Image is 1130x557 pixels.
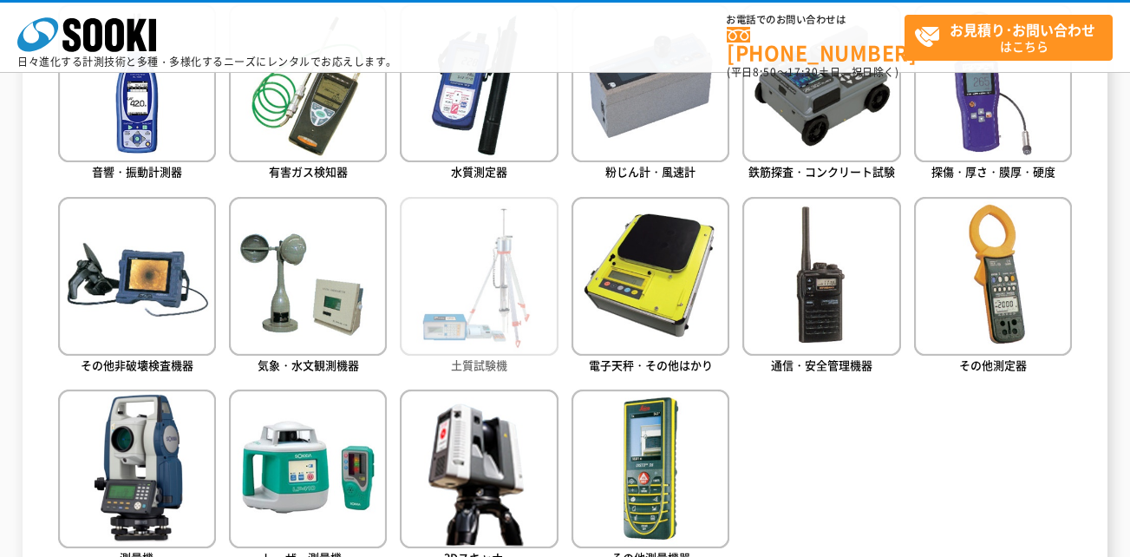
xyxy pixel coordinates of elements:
[258,357,359,373] span: 気象・水文観測機器
[742,4,900,162] img: 鉄筋探査・コンクリート試験
[589,357,713,373] span: 電子天秤・その他はかり
[451,357,507,373] span: 土質試験機
[58,197,216,377] a: その他非破壊検査機器
[914,16,1112,59] span: はこちら
[58,4,216,162] img: 音響・振動計測器
[959,357,1027,373] span: その他測定器
[727,64,898,80] span: (平日 ～ 土日、祝日除く)
[400,197,558,355] img: 土質試験機
[229,4,387,184] a: 有害ガス検知器
[81,357,193,373] span: その他非破壊検査機器
[58,4,216,184] a: 音響・振動計測器
[787,64,819,80] span: 17:30
[727,27,905,62] a: [PHONE_NUMBER]
[572,197,729,377] a: 電子天秤・その他はかり
[742,197,900,355] img: 通信・安全管理機器
[742,197,900,377] a: 通信・安全管理機器
[58,390,216,547] img: 測量機
[400,197,558,377] a: 土質試験機
[771,357,872,373] span: 通信・安全管理機器
[400,390,558,547] img: 3Dスキャナー
[742,4,900,184] a: 鉄筋探査・コンクリート試験
[914,4,1072,162] img: 探傷・厚さ・膜厚・硬度
[753,64,777,80] span: 8:50
[605,163,696,180] span: 粉じん計・風速計
[451,163,507,180] span: 水質測定器
[914,4,1072,184] a: 探傷・厚さ・膜厚・硬度
[269,163,348,180] span: 有害ガス検知器
[572,197,729,355] img: 電子天秤・その他はかり
[572,4,729,162] img: 粉じん計・風速計
[931,163,1055,180] span: 探傷・厚さ・膜厚・硬度
[92,163,182,180] span: 音響・振動計測器
[229,4,387,162] img: 有害ガス検知器
[950,19,1095,40] strong: お見積り･お問い合わせ
[748,163,895,180] span: 鉄筋探査・コンクリート試験
[727,15,905,25] span: お電話でのお問い合わせは
[229,197,387,355] img: 気象・水文観測機器
[905,15,1113,61] a: お見積り･お問い合わせはこちら
[58,197,216,355] img: その他非破壊検査機器
[229,390,387,547] img: レーザー測量機・墨出器
[572,4,729,184] a: 粉じん計・風速計
[914,197,1072,377] a: その他測定器
[914,197,1072,355] img: その他測定器
[400,4,558,184] a: 水質測定器
[229,197,387,377] a: 気象・水文観測機器
[17,56,397,67] p: 日々進化する計測技術と多種・多様化するニーズにレンタルでお応えします。
[400,4,558,162] img: 水質測定器
[572,390,729,547] img: その他測量機器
